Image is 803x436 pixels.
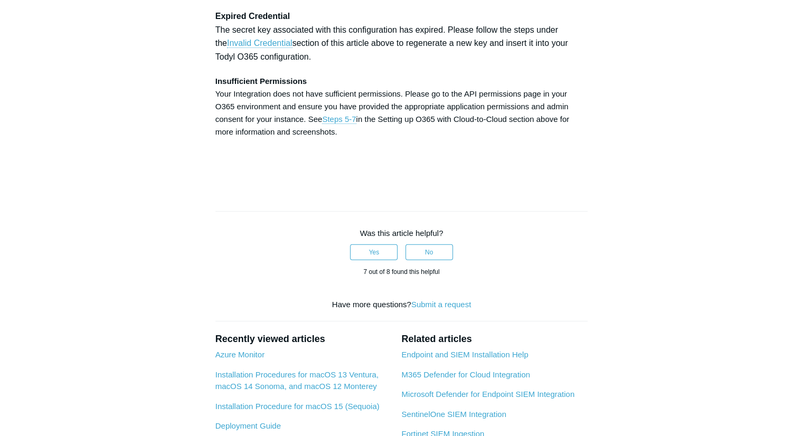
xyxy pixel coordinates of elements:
a: Submit a request [411,300,471,309]
div: Have more questions? [215,299,588,311]
h4: The secret key associated with this configuration has expired. Please follow the steps under the ... [215,10,588,63]
strong: Insufficient Permissions [215,77,307,86]
a: Steps 5-7 [322,115,356,124]
span: Was this article helpful? [360,229,443,238]
a: Azure Monitor [215,350,264,359]
p: Your Integration does not have sufficient permissions. Please go to the API permissions page in y... [215,75,588,138]
a: Installation Procedures for macOS 13 Ventura, macOS 14 Sonoma, and macOS 12 Monterey [215,370,379,391]
a: M365 Defender for Cloud Integration [401,370,530,379]
a: Microsoft Defender for Endpoint SIEM Integration [401,390,574,399]
a: SentinelOne SIEM Integration [401,410,506,419]
button: This article was not helpful [405,244,453,260]
strong: Expired Credential [215,12,290,21]
a: Invalid Credential [227,39,292,48]
a: Deployment Guide [215,421,281,430]
button: This article was helpful [350,244,398,260]
a: Installation Procedure for macOS 15 (Sequoia) [215,402,380,411]
h2: Related articles [401,332,588,346]
h2: Recently viewed articles [215,332,391,346]
a: Endpoint and SIEM Installation Help [401,350,528,359]
span: 7 out of 8 found this helpful [363,268,439,276]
